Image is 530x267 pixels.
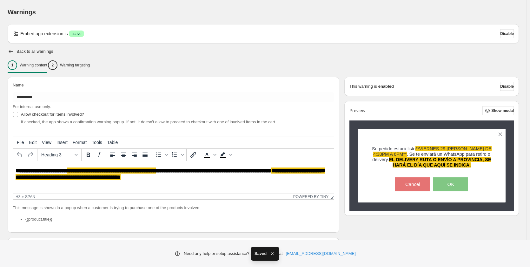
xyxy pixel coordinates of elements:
[153,149,169,160] div: Bullet list
[107,149,118,160] button: Align left
[41,152,72,157] span: Heading 3
[129,149,140,160] button: Align right
[60,63,90,68] p: Warning targeting
[202,149,217,160] div: Text color
[349,83,377,90] p: This warning is
[8,60,17,70] div: 1
[73,140,87,145] span: Format
[491,108,514,113] span: Show modal
[500,82,514,91] button: Disable
[140,149,150,160] button: Justify
[17,140,24,145] span: File
[255,250,267,257] span: Saved
[500,31,514,36] span: Disable
[107,140,118,145] span: Table
[349,108,365,113] h2: Preview
[8,58,47,72] button: 1Warning content
[48,58,90,72] button: 2Warning targeting
[500,29,514,38] button: Disable
[56,140,68,145] span: Insert
[22,195,24,199] div: »
[83,149,94,160] button: Bold
[169,149,185,160] div: Numbered list
[17,49,53,54] h2: Back to all warnings
[13,83,24,87] span: Name
[92,140,102,145] span: Tools
[328,194,334,199] div: Resize
[14,149,25,160] button: Undo
[94,149,104,160] button: Italic
[71,31,81,36] span: active
[25,216,334,222] li: {{product.title}}
[21,112,84,117] span: Allow checkout for items involved?
[13,161,334,194] iframe: Rich Text Area
[500,84,514,89] span: Disable
[188,149,199,160] button: Insert/edit link
[369,146,495,168] h3: Su pedido estará listo , Se te enviará un WhatsApp para retiro o delivery.
[8,9,36,16] span: Warnings
[48,60,57,70] div: 2
[389,157,491,168] span: EL DELIVERY RUTA O ENVÍO A PROVINCIA, SE HARÁ EL DÍA QUE AQUÍ SE INDICA.
[29,140,37,145] span: Edit
[118,149,129,160] button: Align center
[373,146,492,157] span: **VIERNES 29 [PERSON_NAME] DE 4:30PM A 6PM**
[293,195,329,199] a: Powered by Tiny
[20,63,47,68] p: Warning content
[39,149,80,160] button: Formats
[25,195,35,199] div: span
[217,149,233,160] div: Background color
[378,83,394,90] strong: enabled
[16,195,20,199] div: h3
[433,177,468,191] button: OK
[395,177,430,191] button: Cancel
[20,31,68,37] p: Embed app extension is
[25,149,36,160] button: Redo
[42,140,51,145] span: View
[13,104,51,109] span: For internal use only.
[286,250,356,257] a: [EMAIL_ADDRESS][DOMAIN_NAME]
[13,205,334,211] p: This message is shown in a popup when a customer is trying to purchase one of the products involved:
[482,106,514,115] button: Show modal
[21,120,275,124] span: If checked, the app shows a confirmation warning popup. If not, it doesn't allow to proceed to ch...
